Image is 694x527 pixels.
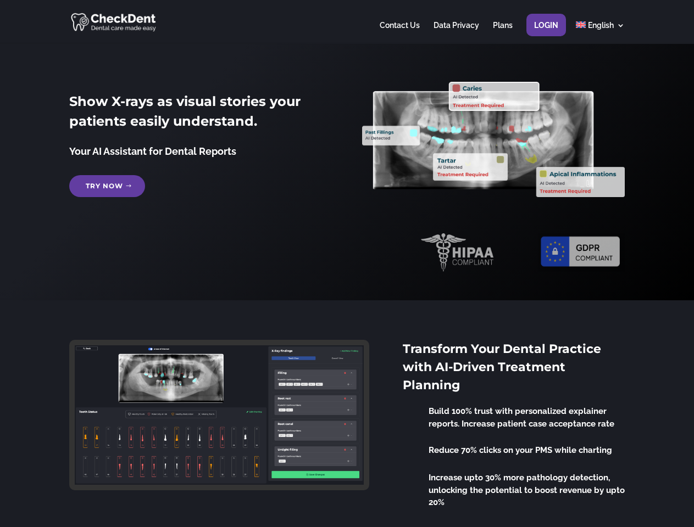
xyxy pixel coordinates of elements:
a: Plans [493,21,513,43]
img: X_Ray_annotated [362,82,624,197]
a: Contact Us [380,21,420,43]
span: English [588,21,614,30]
a: Login [534,21,558,43]
span: Build 100% trust with personalized explainer reports. Increase patient case acceptance rate [429,406,614,429]
a: Data Privacy [434,21,479,43]
span: Transform Your Dental Practice with AI-Driven Treatment Planning [403,341,601,393]
img: CheckDent AI [71,11,157,32]
span: Increase upto 30% more pathology detection, unlocking the potential to boost revenue by upto 20% [429,473,625,507]
a: English [576,21,625,43]
a: Try Now [69,175,145,197]
h2: Show X-rays as visual stories your patients easily understand. [69,92,331,137]
span: Reduce 70% clicks on your PMS while charting [429,445,612,455]
span: Your AI Assistant for Dental Reports [69,145,236,157]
